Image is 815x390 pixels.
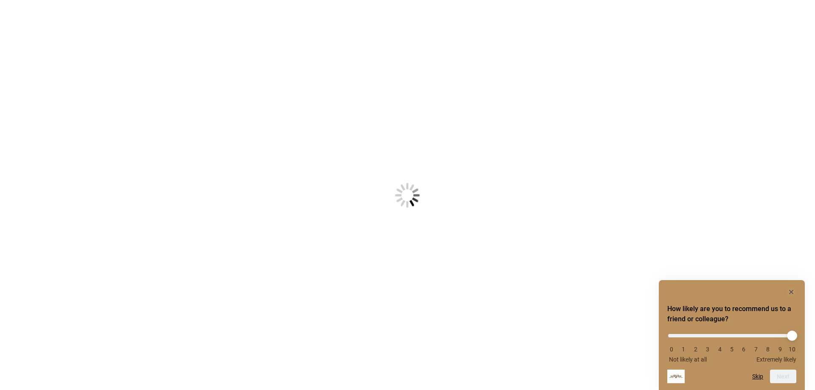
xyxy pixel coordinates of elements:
li: 4 [716,346,724,353]
li: 2 [691,346,700,353]
button: Skip [752,373,763,380]
li: 10 [788,346,796,353]
li: 7 [752,346,760,353]
img: Loading [353,141,462,250]
li: 9 [776,346,784,353]
span: Extremely likely [756,356,796,363]
li: 0 [667,346,676,353]
li: 3 [703,346,712,353]
div: How likely are you to recommend us to a friend or colleague? Select an option from 0 to 10, with ... [667,287,796,383]
li: 8 [764,346,772,353]
li: 5 [728,346,736,353]
li: 6 [739,346,748,353]
button: Hide survey [786,287,796,297]
button: Next question [770,370,796,383]
div: How likely are you to recommend us to a friend or colleague? Select an option from 0 to 10, with ... [667,328,796,363]
li: 1 [679,346,688,353]
span: Not likely at all [669,356,707,363]
h2: How likely are you to recommend us to a friend or colleague? Select an option from 0 to 10, with ... [667,304,796,324]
